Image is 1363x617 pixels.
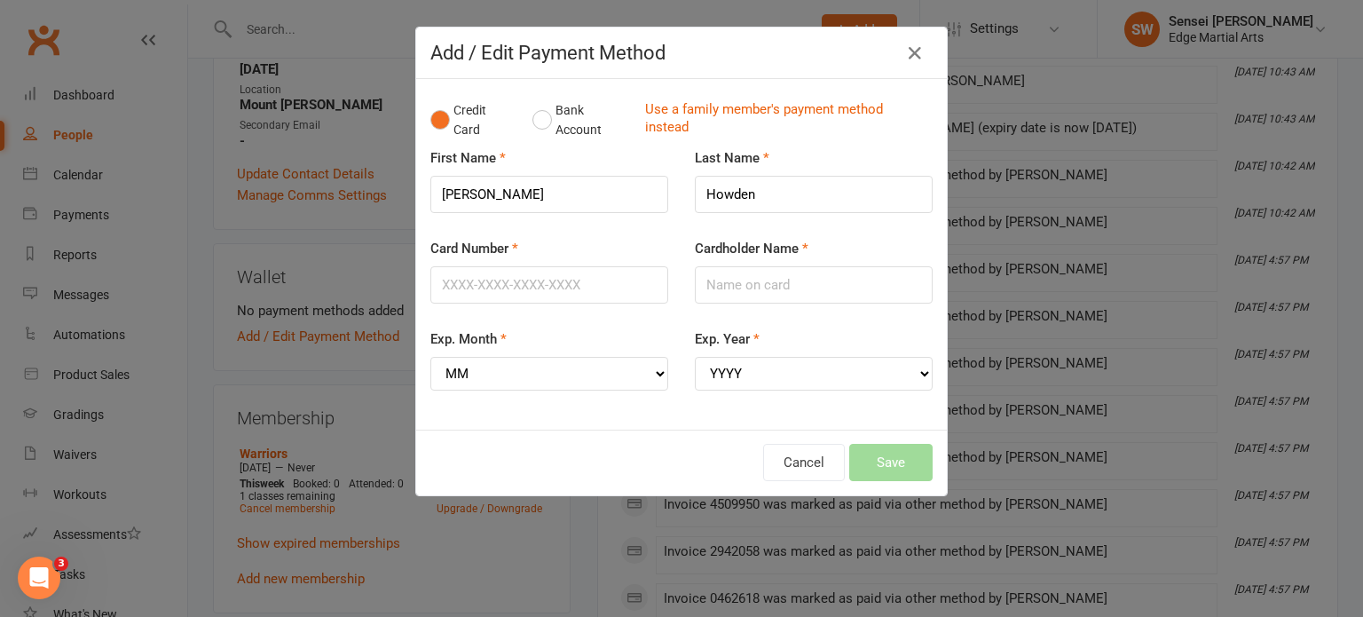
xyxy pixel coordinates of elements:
[695,328,760,350] label: Exp. Year
[695,266,933,304] input: Name on card
[901,39,929,67] button: Close
[430,147,506,169] label: First Name
[18,557,60,599] iframe: Intercom live chat
[430,266,668,304] input: XXXX-XXXX-XXXX-XXXX
[430,42,933,64] h4: Add / Edit Payment Method
[532,93,631,147] button: Bank Account
[645,100,924,140] a: Use a family member's payment method instead
[695,238,808,259] label: Cardholder Name
[54,557,68,571] span: 3
[430,93,514,147] button: Credit Card
[763,444,845,481] button: Cancel
[430,328,507,350] label: Exp. Month
[695,147,769,169] label: Last Name
[430,238,518,259] label: Card Number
